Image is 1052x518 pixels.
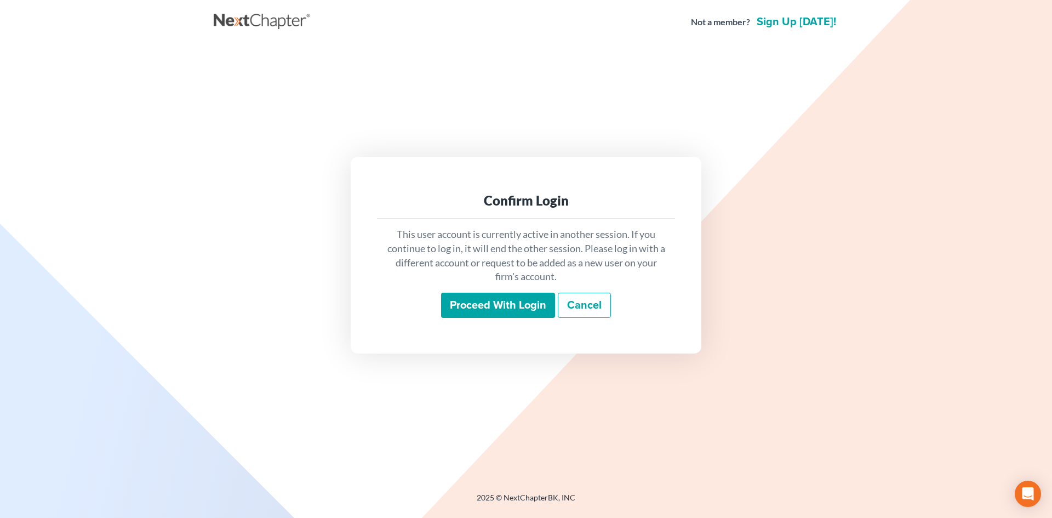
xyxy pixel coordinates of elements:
div: 2025 © NextChapterBK, INC [214,492,838,512]
a: Sign up [DATE]! [754,16,838,27]
p: This user account is currently active in another session. If you continue to log in, it will end ... [386,227,666,284]
div: Open Intercom Messenger [1015,481,1041,507]
a: Cancel [558,293,611,318]
strong: Not a member? [691,16,750,29]
div: Confirm Login [386,192,666,209]
input: Proceed with login [441,293,555,318]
